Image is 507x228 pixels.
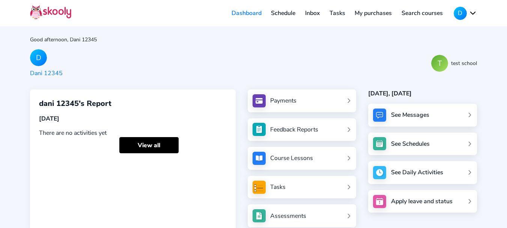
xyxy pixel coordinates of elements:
img: schedule.jpg [373,137,386,150]
a: Payments [253,94,352,107]
a: See Daily Activities [368,161,477,184]
img: apply_leave.jpg [373,195,386,208]
a: Dashboard [227,7,266,19]
a: Schedule [266,7,301,19]
a: Course Lessons [253,152,352,165]
img: activity.jpg [373,166,386,179]
a: See Schedules [368,133,477,156]
div: [DATE], [DATE] [368,89,477,98]
a: Inbox [300,7,325,19]
span: dani 12345's Report [39,98,111,109]
div: T [431,55,448,72]
a: My purchases [350,7,397,19]
a: Tasks [253,181,352,194]
div: Assessments [270,212,306,220]
img: payments.jpg [253,94,266,107]
div: Good afternoon, Dani 12345 [30,36,477,43]
div: See Schedules [391,140,430,148]
img: tasksForMpWeb.png [253,181,266,194]
div: Dani 12345 [30,69,63,77]
img: assessments.jpg [253,209,266,222]
img: Skooly [30,5,71,20]
div: D [30,49,47,66]
img: see_atten.jpg [253,123,266,136]
div: [DATE] [39,115,227,123]
div: test school [451,60,477,67]
div: Feedback Reports [270,125,318,134]
div: Tasks [270,183,286,191]
div: Apply leave and status [391,197,453,205]
div: There are no activities yet [39,129,227,137]
a: View all [119,137,179,153]
a: Tasks [325,7,350,19]
a: Search courses [397,7,448,19]
div: See Daily Activities [391,168,443,177]
img: courses.jpg [253,152,266,165]
a: Apply leave and status [368,190,477,213]
div: Course Lessons [270,154,313,162]
div: See Messages [391,111,429,119]
a: Feedback Reports [253,123,352,136]
div: Payments [270,97,296,105]
a: Assessments [253,209,352,222]
img: messages.jpg [373,109,386,122]
button: Dchevron down outline [454,7,477,20]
